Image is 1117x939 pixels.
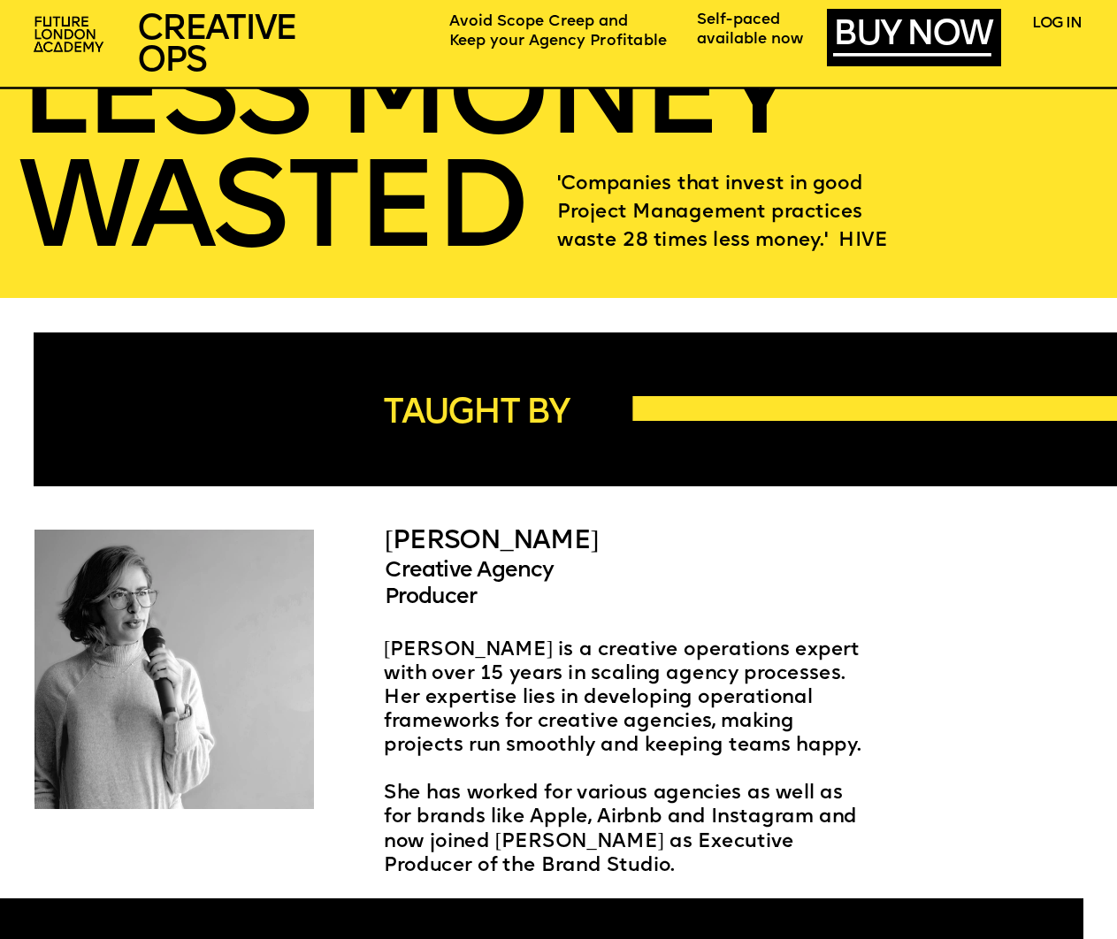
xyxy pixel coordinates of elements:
span: Creative Agency Producer [385,561,558,608]
span: Self-paced [697,12,780,29]
a: BUY NOW [833,19,991,57]
span: CREATIVE OPS [137,13,295,80]
span: available now [697,32,804,49]
span: [PERSON_NAME] [385,529,599,555]
span: Keep your Agency Profitable [449,33,666,50]
span: Avoid Scope Creep and [449,13,628,30]
img: upload-2f72e7a8-3806-41e8-b55b-d754ac055a4a.png [27,10,113,61]
span: TAUGHT BY [383,397,570,431]
a: LOG IN [1032,15,1082,32]
span: 'Companies that invest in good Project Management practices waste 28 times less money.' HIVE [557,174,888,250]
img: upload-38f1026f-a674-439f-99da-eea55d3ead0f.jpg [34,530,314,809]
span: [PERSON_NAME] is a creative operations expert with over 15 years in scaling agency processes. Her... [384,641,865,757]
span: She has worked for various agencies as well as for brands like Apple, Airbnb and Instagram and no... [384,785,862,877]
